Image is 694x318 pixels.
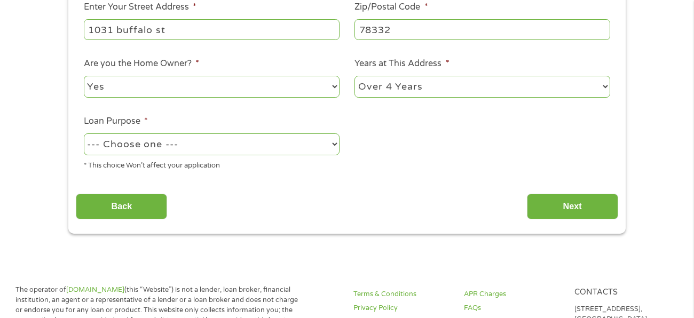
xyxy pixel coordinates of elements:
[84,2,196,13] label: Enter Your Street Address
[66,285,124,294] a: [DOMAIN_NAME]
[353,303,451,313] a: Privacy Policy
[464,303,562,313] a: FAQs
[354,58,449,69] label: Years at This Address
[354,2,428,13] label: Zip/Postal Code
[84,19,340,39] input: 1 Main Street
[574,288,672,298] h4: Contacts
[76,194,167,220] input: Back
[527,194,618,220] input: Next
[84,58,199,69] label: Are you the Home Owner?
[353,289,451,299] a: Terms & Conditions
[84,116,148,127] label: Loan Purpose
[464,289,562,299] a: APR Charges
[84,157,340,171] div: * This choice Won’t affect your application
